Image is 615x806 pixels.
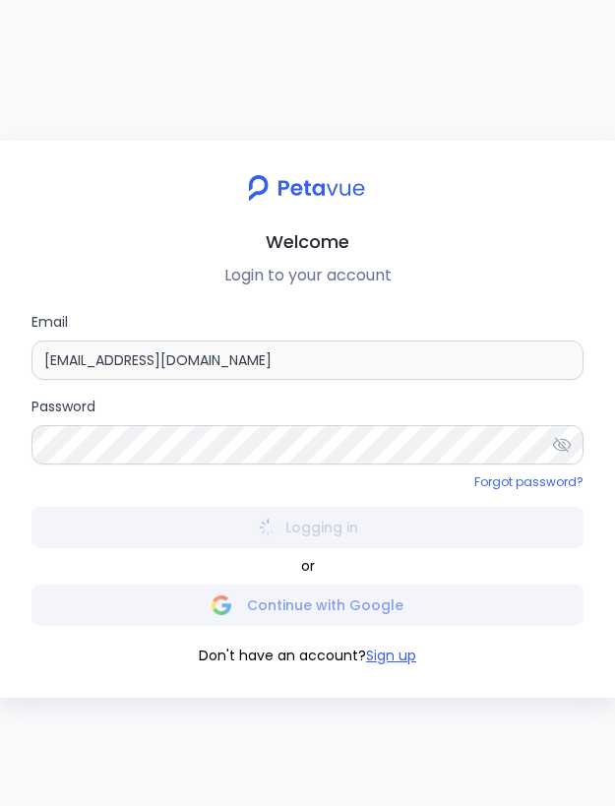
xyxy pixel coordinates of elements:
input: Email [31,341,584,380]
img: petavue logo [236,164,379,212]
label: Password [31,396,584,465]
label: Email [31,311,584,380]
a: Forgot password? [474,473,584,490]
p: Login to your account [16,264,599,287]
h2: Welcome [16,227,599,256]
input: Password [31,425,584,465]
span: Don't have an account? [199,646,366,666]
button: Sign up [366,646,416,666]
span: or [301,556,315,577]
